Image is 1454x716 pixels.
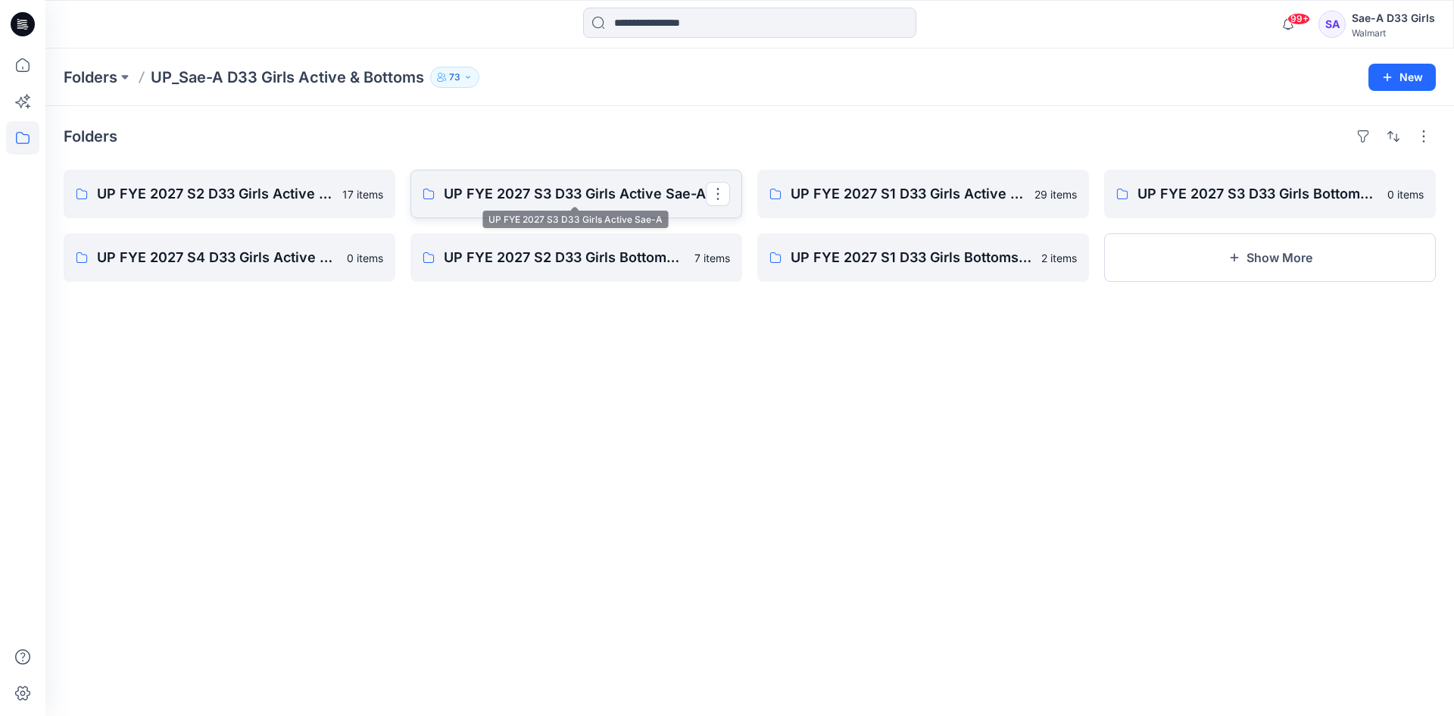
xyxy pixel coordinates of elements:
p: UP FYE 2027 S3 D33 Girls Bottoms Sae-A [1137,183,1378,205]
a: UP FYE 2027 S1 D33 Girls Bottoms Sae-A2 items [757,233,1089,282]
p: UP FYE 2027 S3 D33 Girls Active Sae-A [444,183,706,205]
a: UP FYE 2027 S3 D33 Girls Bottoms Sae-A0 items [1104,170,1436,218]
a: Folders [64,67,117,88]
p: UP_Sae-A D33 Girls Active & Bottoms [151,67,424,88]
p: UP FYE 2027 S2 D33 Girls Bottoms Sae-A [444,247,685,268]
div: Sae-A D33 Girls [1352,9,1435,27]
button: Show More [1104,233,1436,282]
a: UP FYE 2027 S1 D33 Girls Active Sae-A29 items [757,170,1089,218]
p: 0 items [1387,186,1424,202]
p: UP FYE 2027 S1 D33 Girls Bottoms Sae-A [791,247,1032,268]
button: New [1368,64,1436,91]
div: Walmart [1352,27,1435,39]
h4: Folders [64,127,117,145]
p: 7 items [694,250,730,266]
a: UP FYE 2027 S2 D33 Girls Active Sae-A17 items [64,170,395,218]
p: 2 items [1041,250,1077,266]
div: SA [1318,11,1346,38]
p: UP FYE 2027 S2 D33 Girls Active Sae-A [97,183,333,205]
a: UP FYE 2027 S4 D33 Girls Active Sae-A0 items [64,233,395,282]
p: 17 items [342,186,383,202]
a: UP FYE 2027 S2 D33 Girls Bottoms Sae-A7 items [410,233,742,282]
p: UP FYE 2027 S1 D33 Girls Active Sae-A [791,183,1025,205]
p: 0 items [347,250,383,266]
p: 73 [449,69,460,86]
button: 73 [430,67,479,88]
span: 99+ [1287,13,1310,25]
p: 29 items [1034,186,1077,202]
p: UP FYE 2027 S4 D33 Girls Active Sae-A [97,247,338,268]
a: UP FYE 2027 S3 D33 Girls Active Sae-A [410,170,742,218]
